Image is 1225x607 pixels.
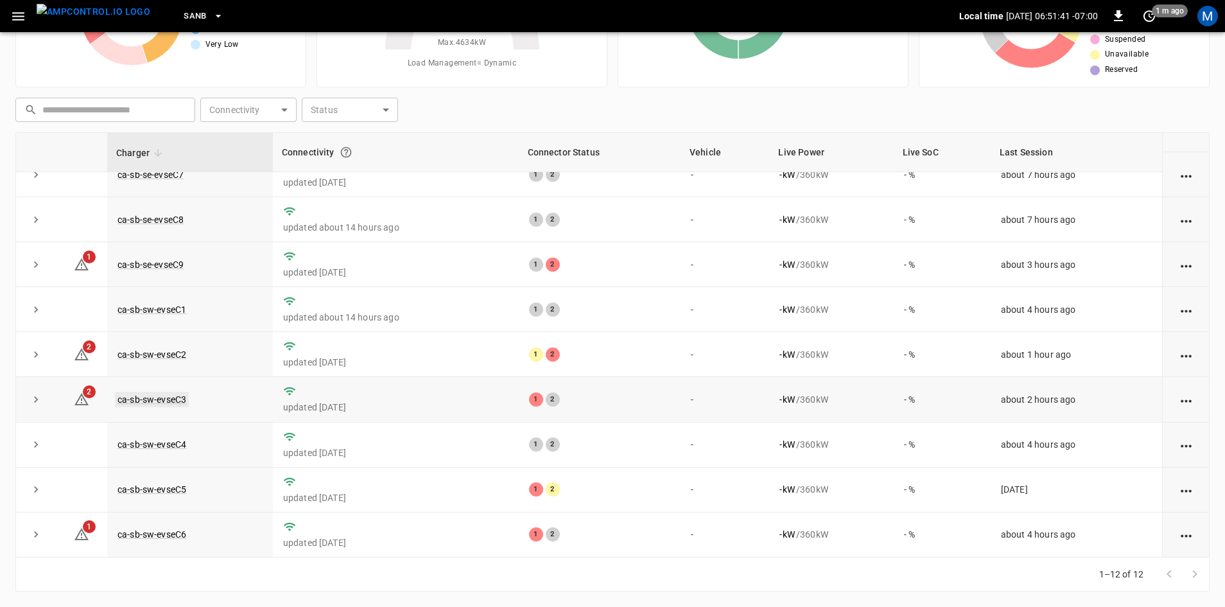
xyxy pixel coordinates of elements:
span: Unavailable [1105,48,1149,61]
span: 1 m ago [1152,4,1188,17]
div: action cell options [1178,483,1194,496]
a: ca-sb-sw-evseC3 [115,392,189,407]
a: ca-sb-se-evseC8 [117,215,184,225]
div: 2 [546,437,560,452]
div: action cell options [1178,303,1194,316]
div: 2 [546,213,560,227]
td: - % [894,513,991,558]
p: - kW [779,438,794,451]
td: about 2 hours ago [991,377,1162,422]
td: - % [894,242,991,287]
p: [DATE] 06:51:41 -07:00 [1006,10,1098,22]
div: action cell options [1178,258,1194,271]
p: updated [DATE] [283,536,508,549]
td: about 7 hours ago [991,197,1162,242]
p: - kW [779,393,794,406]
p: updated [DATE] [283,446,508,459]
td: - [681,197,770,242]
div: 2 [546,258,560,272]
div: 1 [529,303,543,317]
td: - [681,287,770,332]
td: - % [894,423,991,468]
a: ca-sb-sw-evseC6 [117,529,186,540]
td: about 4 hours ago [991,287,1162,332]
div: 2 [546,168,560,182]
div: 1 [529,527,543,541]
div: / 360 kW [779,483,883,496]
td: - % [894,332,991,377]
span: Suspended [1105,33,1146,46]
td: - % [894,287,991,332]
button: expand row [26,300,46,319]
a: ca-sb-se-evseC9 [117,260,184,270]
button: expand row [26,525,46,544]
td: - [681,242,770,287]
div: 2 [546,527,560,541]
a: ca-sb-se-evseC7 [117,170,184,180]
p: updated [DATE] [283,401,508,414]
td: - % [894,152,991,197]
a: ca-sb-sw-evseC5 [117,484,186,495]
p: updated [DATE] [283,266,508,279]
div: / 360 kW [779,303,883,316]
div: / 360 kW [779,348,883,361]
td: - % [894,197,991,242]
a: ca-sb-sw-evseC4 [117,439,186,450]
th: Live SoC [894,133,991,172]
div: action cell options [1178,348,1194,361]
p: - kW [779,303,794,316]
div: / 360 kW [779,528,883,541]
div: 2 [546,347,560,362]
td: - [681,152,770,197]
div: profile-icon [1197,6,1218,26]
div: action cell options [1178,168,1194,181]
button: expand row [26,165,46,184]
td: about 7 hours ago [991,152,1162,197]
div: / 360 kW [779,438,883,451]
div: 2 [546,482,560,497]
span: 2 [83,340,96,353]
td: - [681,513,770,558]
div: action cell options [1178,213,1194,226]
span: Load Management = Dynamic [408,57,517,70]
p: Local time [959,10,1003,22]
p: - kW [779,528,794,541]
img: ampcontrol.io logo [37,4,150,20]
button: expand row [26,390,46,409]
div: / 360 kW [779,168,883,181]
td: about 4 hours ago [991,513,1162,558]
p: - kW [779,258,794,271]
p: updated [DATE] [283,176,508,189]
a: ca-sb-sw-evseC1 [117,304,186,315]
div: 1 [529,347,543,362]
td: about 4 hours ago [991,423,1162,468]
td: - % [894,377,991,422]
p: - kW [779,348,794,361]
span: 2 [83,385,96,398]
th: Last Session [991,133,1162,172]
p: updated [DATE] [283,356,508,369]
a: 2 [74,394,89,404]
p: updated about 14 hours ago [283,311,508,324]
button: Connection between the charger and our software. [334,141,358,164]
div: Connectivity [282,141,510,164]
p: updated [DATE] [283,491,508,504]
div: 1 [529,392,543,407]
td: - [681,423,770,468]
button: expand row [26,480,46,499]
td: about 3 hours ago [991,242,1162,287]
span: Reserved [1105,64,1138,76]
td: - [681,332,770,377]
a: 1 [74,259,89,269]
td: [DATE] [991,468,1162,513]
td: about 1 hour ago [991,332,1162,377]
div: / 360 kW [779,213,883,226]
th: Connector Status [519,133,681,172]
button: expand row [26,255,46,274]
a: 1 [74,529,89,539]
span: 1 [83,520,96,533]
span: SanB [184,9,207,24]
div: 1 [529,437,543,452]
td: - [681,468,770,513]
div: 2 [546,303,560,317]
